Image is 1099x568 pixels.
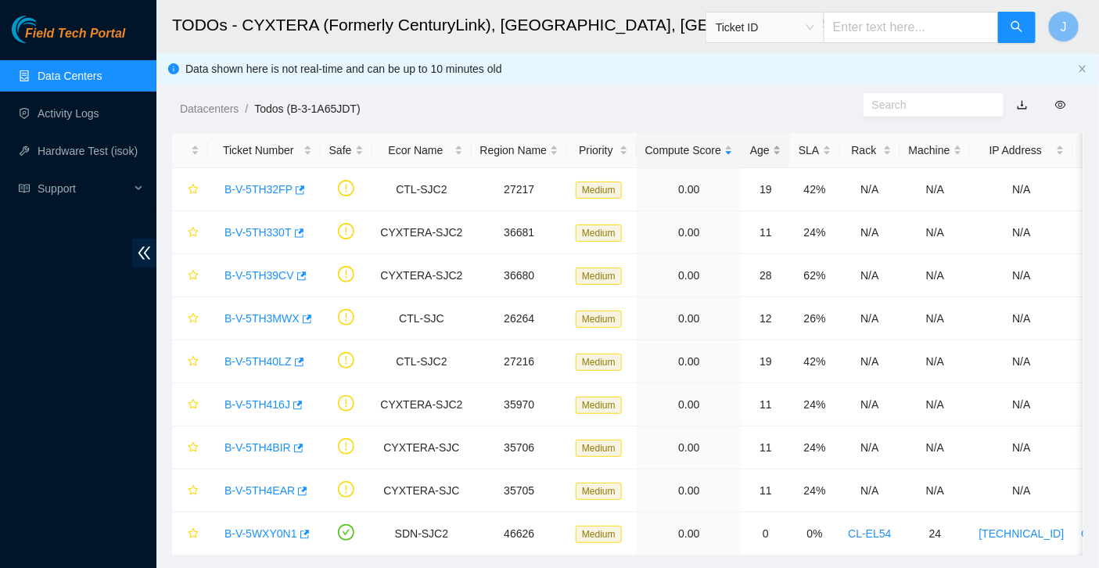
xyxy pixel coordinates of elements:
span: Ticket ID [716,16,814,39]
td: 0% [790,512,839,555]
a: B-V-5TH330T [224,226,292,239]
span: eye [1055,99,1066,110]
td: N/A [971,340,1073,383]
span: exclamation-circle [338,352,354,368]
td: CTL-SJC2 [372,340,472,383]
span: exclamation-circle [338,438,354,455]
td: 24% [790,426,839,469]
td: 35970 [472,383,568,426]
td: N/A [840,297,900,340]
td: N/A [900,254,971,297]
a: B-V-5TH416J [224,398,290,411]
td: 0.00 [637,211,742,254]
td: 0 [742,512,790,555]
td: CYXTERA-SJC2 [372,254,472,297]
td: N/A [840,168,900,211]
td: CTL-SJC2 [372,168,472,211]
span: Medium [576,526,622,543]
span: Medium [576,397,622,414]
button: star [181,177,199,202]
td: 46626 [472,512,568,555]
td: 35705 [472,469,568,512]
button: star [181,521,199,546]
td: 12 [742,297,790,340]
td: 0.00 [637,512,742,555]
td: CTL-SJC [372,297,472,340]
span: star [188,442,199,455]
a: Activity Logs [38,107,99,120]
span: exclamation-circle [338,223,354,239]
td: CYXTERA-SJC [372,426,472,469]
span: star [188,356,199,368]
td: 62% [790,254,839,297]
td: 0.00 [637,254,742,297]
button: close [1078,64,1087,74]
span: close [1078,64,1087,74]
td: SDN-SJC2 [372,512,472,555]
td: 0.00 [637,168,742,211]
td: N/A [971,469,1073,512]
a: B-V-5TH3MWX [224,312,300,325]
span: / [245,102,248,115]
button: star [181,435,199,460]
a: B-V-5TH40LZ [224,355,292,368]
span: star [188,485,199,498]
a: B-V-5WXY0N1 [224,527,297,540]
td: N/A [840,254,900,297]
span: star [188,528,199,541]
a: Data Centers [38,70,102,82]
span: Field Tech Portal [25,27,125,41]
td: 35706 [472,426,568,469]
td: 24% [790,383,839,426]
td: 11 [742,426,790,469]
td: N/A [900,168,971,211]
button: J [1048,11,1079,42]
td: 11 [742,469,790,512]
td: 0.00 [637,426,742,469]
span: Medium [576,354,622,371]
a: download [1017,99,1028,111]
td: N/A [840,469,900,512]
td: N/A [971,383,1073,426]
input: Enter text here... [824,12,999,43]
td: N/A [971,297,1073,340]
span: double-left [132,239,156,268]
td: 36680 [472,254,568,297]
button: star [181,263,199,288]
td: N/A [840,340,900,383]
td: N/A [971,254,1073,297]
button: star [181,349,199,374]
td: N/A [840,211,900,254]
span: check-circle [338,524,354,541]
td: 19 [742,168,790,211]
td: CYXTERA-SJC2 [372,211,472,254]
td: 11 [742,211,790,254]
td: 24% [790,469,839,512]
td: N/A [840,426,900,469]
td: 0.00 [637,383,742,426]
td: 27217 [472,168,568,211]
span: exclamation-circle [338,395,354,412]
td: N/A [971,426,1073,469]
td: N/A [900,340,971,383]
span: star [188,184,199,196]
span: Medium [576,225,622,242]
img: Akamai Technologies [12,16,79,43]
a: B-V-5TH4EAR [224,484,295,497]
a: Todos (B-3-1A65JDT) [254,102,360,115]
span: Medium [576,311,622,328]
td: N/A [900,211,971,254]
span: Support [38,173,130,204]
td: N/A [971,211,1073,254]
a: Hardware Test (isok) [38,145,138,157]
span: J [1061,17,1067,37]
span: star [188,227,199,239]
td: 0.00 [637,469,742,512]
td: N/A [900,426,971,469]
td: 27216 [472,340,568,383]
span: read [19,183,30,194]
button: star [181,220,199,245]
span: Medium [576,483,622,500]
span: Medium [576,440,622,457]
span: search [1011,20,1023,35]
